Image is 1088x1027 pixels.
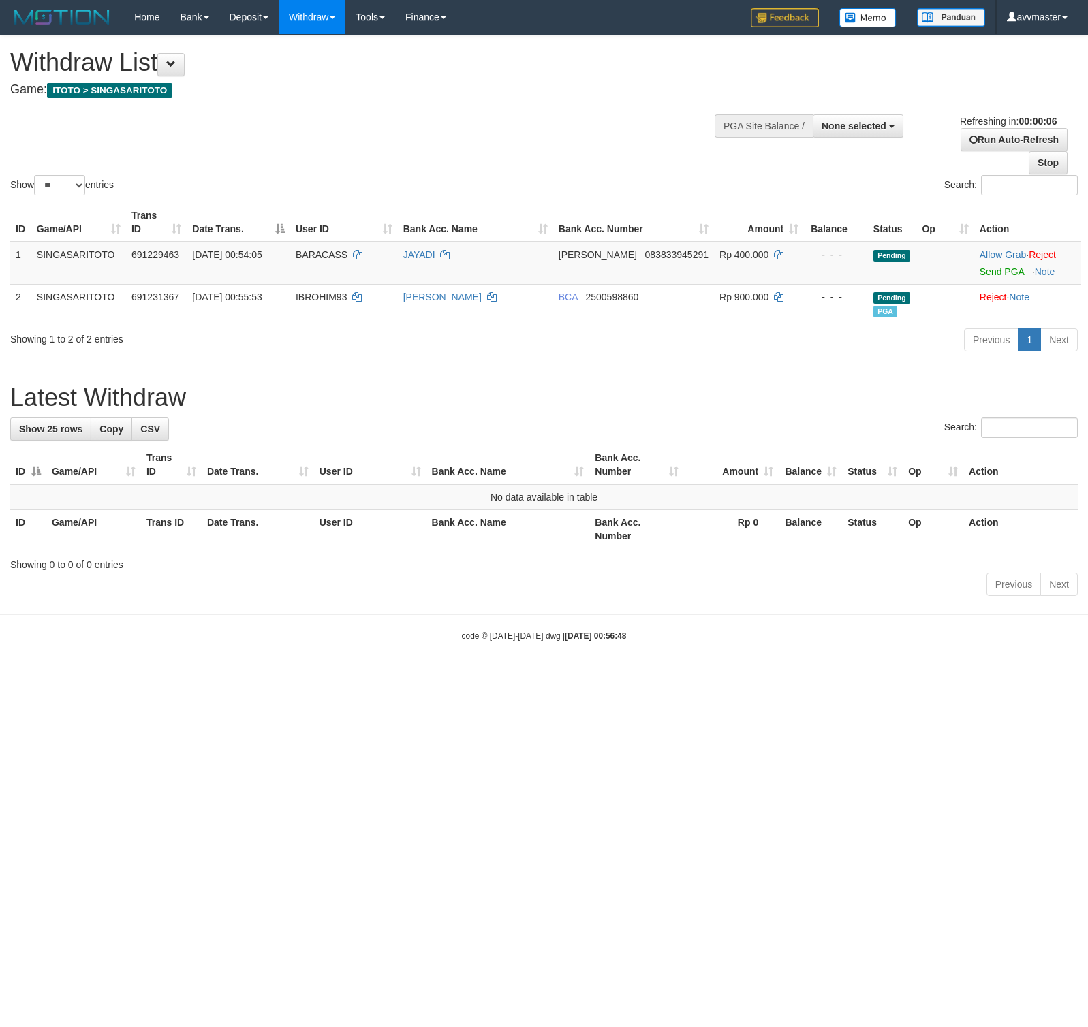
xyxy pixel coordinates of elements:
td: No data available in table [10,484,1078,510]
th: Balance [804,203,868,242]
span: Copy 2500598860 to clipboard [585,291,638,302]
td: 1 [10,242,31,285]
th: ID: activate to sort column descending [10,445,46,484]
th: Bank Acc. Name [426,510,590,549]
td: SINGASARITOTO [31,242,126,285]
span: Refreshing in: [960,116,1057,127]
th: Op [903,510,963,549]
a: Previous [986,573,1041,596]
th: Op: activate to sort column ascending [903,445,963,484]
th: Action [963,510,1078,549]
th: Bank Acc. Number: activate to sort column ascending [553,203,714,242]
span: 691229463 [131,249,179,260]
strong: 00:00:06 [1019,116,1057,127]
th: Action [963,445,1078,484]
button: None selected [813,114,903,138]
th: Amount: activate to sort column ascending [714,203,804,242]
a: Run Auto-Refresh [961,128,1068,151]
a: CSV [131,417,169,441]
a: Show 25 rows [10,417,91,441]
h4: Game: [10,83,712,97]
span: Copy 083833945291 to clipboard [645,249,709,260]
div: - - - [809,290,862,304]
a: Allow Grab [980,249,1026,260]
td: · [974,242,1081,285]
a: 1 [1018,328,1041,351]
th: Bank Acc. Number [589,510,684,549]
small: code © [DATE]-[DATE] dwg | [462,631,627,641]
th: Game/API [46,510,141,549]
th: ID [10,203,31,242]
th: ID [10,510,46,549]
h1: Withdraw List [10,49,712,76]
th: Amount: activate to sort column ascending [684,445,779,484]
div: Showing 0 to 0 of 0 entries [10,552,1078,571]
span: IBROHIM93 [296,291,347,302]
div: Showing 1 to 2 of 2 entries [10,327,443,346]
th: Bank Acc. Number: activate to sort column ascending [589,445,684,484]
input: Search: [981,417,1078,438]
th: Balance [779,510,842,549]
a: Reject [1029,249,1056,260]
span: Rp 900.000 [719,291,768,302]
th: Date Trans. [202,510,314,549]
th: User ID [314,510,426,549]
a: Previous [964,328,1019,351]
span: Pending [873,292,910,304]
th: Action [974,203,1081,242]
label: Show entries [10,175,114,195]
span: Pending [873,250,910,262]
th: User ID: activate to sort column ascending [314,445,426,484]
h1: Latest Withdraw [10,384,1078,411]
th: Date Trans.: activate to sort column descending [187,203,290,242]
img: Feedback.jpg [751,8,819,27]
img: MOTION_logo.png [10,7,114,27]
th: Bank Acc. Name: activate to sort column ascending [398,203,553,242]
a: Send PGA [980,266,1024,277]
th: Trans ID [141,510,202,549]
th: Game/API: activate to sort column ascending [46,445,141,484]
a: Next [1040,573,1078,596]
a: JAYADI [403,249,435,260]
div: PGA Site Balance / [715,114,813,138]
span: Rp 400.000 [719,249,768,260]
span: Marked by avvmaster [873,306,897,317]
a: Next [1040,328,1078,351]
span: Copy [99,424,123,434]
a: [PERSON_NAME] [403,291,482,302]
th: Date Trans.: activate to sort column ascending [202,445,314,484]
th: Rp 0 [684,510,779,549]
span: BARACASS [296,249,347,260]
select: Showentries [34,175,85,195]
span: [DATE] 00:54:05 [192,249,262,260]
span: 691231367 [131,291,179,302]
td: 2 [10,284,31,323]
span: Show 25 rows [19,424,82,434]
th: Status [868,203,917,242]
span: [PERSON_NAME] [559,249,637,260]
span: None selected [822,121,886,131]
td: · [974,284,1081,323]
span: [DATE] 00:55:53 [192,291,262,302]
strong: [DATE] 00:56:48 [565,631,626,641]
a: Copy [91,417,132,441]
span: ITOTO > SINGASARITOTO [47,83,172,98]
span: CSV [140,424,160,434]
a: Note [1009,291,1029,302]
th: Bank Acc. Name: activate to sort column ascending [426,445,590,484]
th: Op: activate to sort column ascending [916,203,974,242]
a: Reject [980,291,1007,302]
th: Trans ID: activate to sort column ascending [141,445,202,484]
img: panduan.png [917,8,985,27]
th: Balance: activate to sort column ascending [779,445,842,484]
img: Button%20Memo.svg [839,8,897,27]
td: SINGASARITOTO [31,284,126,323]
label: Search: [944,417,1078,438]
span: BCA [559,291,578,302]
span: · [980,249,1029,260]
th: User ID: activate to sort column ascending [290,203,398,242]
input: Search: [981,175,1078,195]
th: Trans ID: activate to sort column ascending [126,203,187,242]
th: Status: activate to sort column ascending [842,445,903,484]
label: Search: [944,175,1078,195]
